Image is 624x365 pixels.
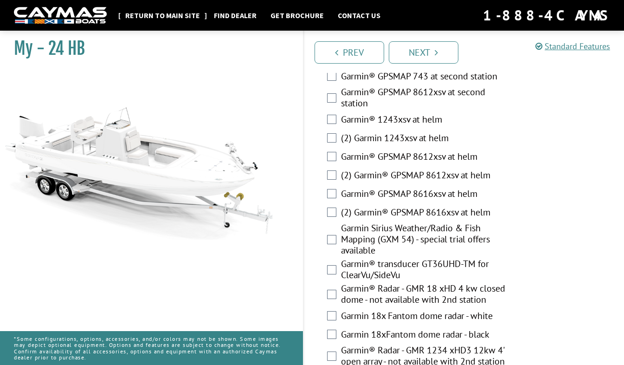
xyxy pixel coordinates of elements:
label: Garmin® GPSMAP 743 at second station [341,71,511,84]
label: Garmin® GPSMAP 8616xsv at helm [341,188,511,202]
label: Garmin® GPSMAP 8612xsv at second station [341,86,511,111]
h1: My - 24 HB [14,38,280,59]
label: Garmin 18x Fantom dome radar - white [341,310,511,324]
label: Garmin® Radar - GMR 18 xHD 4 kw closed dome - not available with 2nd station [341,283,511,307]
a: Standard Features [535,41,610,52]
a: Find Dealer [209,9,261,21]
a: Prev [315,41,384,64]
label: (2) Garmin® GPSMAP 8616xsv at helm [341,207,511,220]
img: white-logo-c9c8dbefe5ff5ceceb0f0178aa75bf4bb51f6bca0971e226c86eb53dfe498488.png [14,7,107,24]
p: *Some configurations, options, accessories, and/or colors may not be shown. Some images may depic... [14,331,289,365]
a: Contact Us [333,9,385,21]
label: Garmin 18xFantom dome radar - black [341,329,511,342]
label: Garmin® GPSMAP 8612xsv at helm [341,151,511,164]
label: Garmin® transducer GT36UHD-TM for ClearVu/SideVu [341,258,511,283]
label: (2) Garmin® GPSMAP 8612xsv at helm [341,169,511,183]
label: Garmin® 1243xsv at helm [341,114,511,127]
div: 1-888-4CAYMAS [483,5,610,26]
a: Get Brochure [266,9,328,21]
a: Next [389,41,458,64]
a: Return to main site [121,9,205,21]
label: Garmin Sirius Weather/Radio & Fish Mapping (GXM 54) - special trial offers available [341,222,511,258]
label: (2) Garmin 1243xsv at helm [341,132,511,146]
